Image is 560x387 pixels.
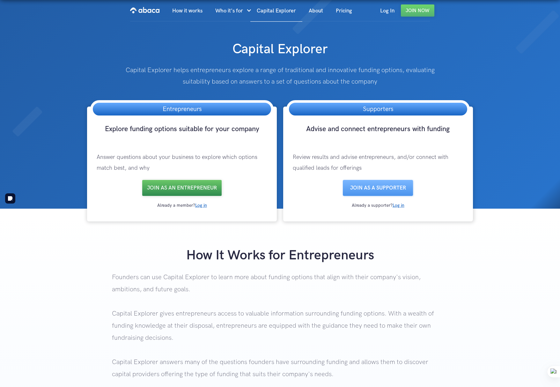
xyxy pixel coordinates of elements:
[140,34,420,58] h1: Capital Explorer
[286,202,470,209] div: Already a supporter?
[286,124,470,145] h3: Advise and connect entrepreneurs with funding
[90,202,274,209] div: Already a member?
[393,203,404,208] a: Log in
[90,124,274,145] h3: Explore funding options suitable for your company
[357,103,400,115] h3: Supporters
[195,203,207,208] a: Log in
[142,180,222,196] a: Join as an entrepreneur
[130,5,159,15] img: Abaca logo
[401,4,434,17] a: Join Now
[186,247,374,264] strong: How It Works for Entrepreneurs
[286,145,470,180] p: Review results and advise entrepreneurs, and/or connect with qualified leads for offerings
[112,64,448,87] p: Capital Explorer helps entrepreneurs explore a range of traditional and innovative funding option...
[343,180,413,196] a: Join as a SUPPORTER
[90,145,274,180] p: Answer questions about your business to explore which options match best, and why
[156,103,208,115] h3: Entrepreneurs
